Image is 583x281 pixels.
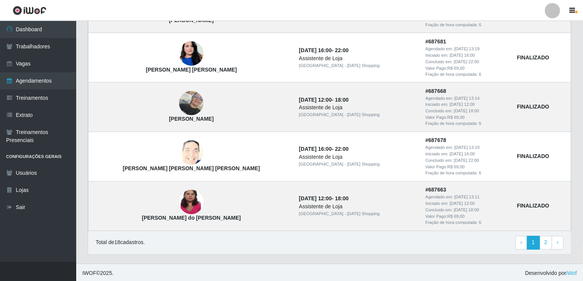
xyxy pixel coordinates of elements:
strong: - [299,47,349,53]
div: Concluido em: [426,59,508,65]
strong: [PERSON_NAME] [PERSON_NAME] [146,67,237,73]
time: 22:00 [335,146,349,152]
time: [DATE] 16:00 [450,53,475,57]
div: Fração de hora computada: 6 [426,220,508,226]
time: [DATE] 16:00 [450,152,475,156]
div: Concluido em: [426,207,508,214]
strong: - [299,97,349,103]
div: Fração de hora computada: 6 [426,71,508,78]
a: iWof [566,270,577,276]
div: Valor Pago: R$ 69,00 [426,214,508,220]
div: Agendado em: [426,194,508,201]
time: 18:00 [335,97,349,103]
strong: - [299,196,349,202]
span: © 2025 . [82,270,114,278]
strong: # 687663 [426,187,447,193]
div: Valor Pago: R$ 69,00 [426,115,508,121]
div: Fração de hora computada: 6 [426,22,508,28]
strong: [PERSON_NAME] [PERSON_NAME] [PERSON_NAME] [123,166,260,172]
time: [DATE] 12:00 [450,102,475,107]
span: ‹ [521,239,522,246]
strong: FINALIZADO [517,203,549,209]
strong: # 687681 [426,38,447,45]
img: Juliana Sousa do Nascimento [179,175,203,229]
time: [DATE] 22:00 [454,59,479,64]
div: Assistente de Loja [299,54,416,62]
div: Iniciado em: [426,102,508,108]
time: [DATE] 12:00 [450,201,475,206]
time: [DATE] 18:00 [454,208,479,212]
strong: [PERSON_NAME] [169,116,214,122]
div: Iniciado em: [426,201,508,207]
time: [DATE] 22:00 [454,158,479,163]
div: Assistente de Loja [299,153,416,161]
strong: # 687668 [426,88,447,94]
span: Desenvolvido por [525,270,577,278]
strong: - [299,146,349,152]
img: Joao Victor de Medeiros Lira [179,138,203,168]
time: [DATE] 16:00 [299,47,332,53]
div: Iniciado em: [426,151,508,158]
div: Assistente de Loja [299,104,416,112]
nav: pagination [516,236,564,250]
div: [GEOGRAPHIC_DATA] - [DATE] Shopping [299,211,416,217]
div: Agendado em: [426,46,508,52]
div: Agendado em: [426,145,508,151]
div: Fração de hora computada: 6 [426,170,508,177]
div: [GEOGRAPHIC_DATA] - [DATE] Shopping [299,62,416,69]
div: Valor Pago: R$ 69,00 [426,65,508,72]
div: Valor Pago: R$ 69,00 [426,164,508,171]
time: 18:00 [335,196,349,202]
a: Next [552,236,564,250]
strong: FINALIZADO [517,104,549,110]
strong: # 687678 [426,137,447,144]
time: [DATE] 16:00 [299,146,332,152]
div: Iniciado em: [426,52,508,59]
div: Fração de hora computada: 6 [426,121,508,127]
strong: [PERSON_NAME] do [PERSON_NAME] [142,215,241,221]
div: Concluido em: [426,158,508,164]
div: Assistente de Loja [299,203,416,211]
time: [DATE] 18:00 [454,109,479,113]
p: Total de 18 cadastros. [96,239,145,247]
time: [DATE] 13:11 [454,195,479,200]
a: 2 [540,236,553,250]
strong: FINALIZADO [517,153,549,160]
img: CoreUI Logo [13,6,46,15]
span: IWOF [82,270,96,276]
time: [DATE] 12:00 [299,196,332,202]
a: Previous [516,236,527,250]
time: [DATE] 13:19 [454,46,479,51]
time: [DATE] 12:00 [299,97,332,103]
time: [DATE] 13:14 [454,96,479,101]
a: 1 [527,236,540,250]
time: [DATE] 13:19 [454,145,479,150]
img: Estefânia da costa Silva [179,32,203,75]
span: › [557,239,559,246]
div: [GEOGRAPHIC_DATA] - [DATE] Shopping [299,161,416,168]
div: Agendado em: [426,95,508,102]
div: [GEOGRAPHIC_DATA] - [DATE] Shopping [299,112,416,118]
div: Concluido em: [426,108,508,115]
img: Maria Cristina Vicente Francisco [179,91,203,115]
strong: FINALIZADO [517,54,549,61]
time: 22:00 [335,47,349,53]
